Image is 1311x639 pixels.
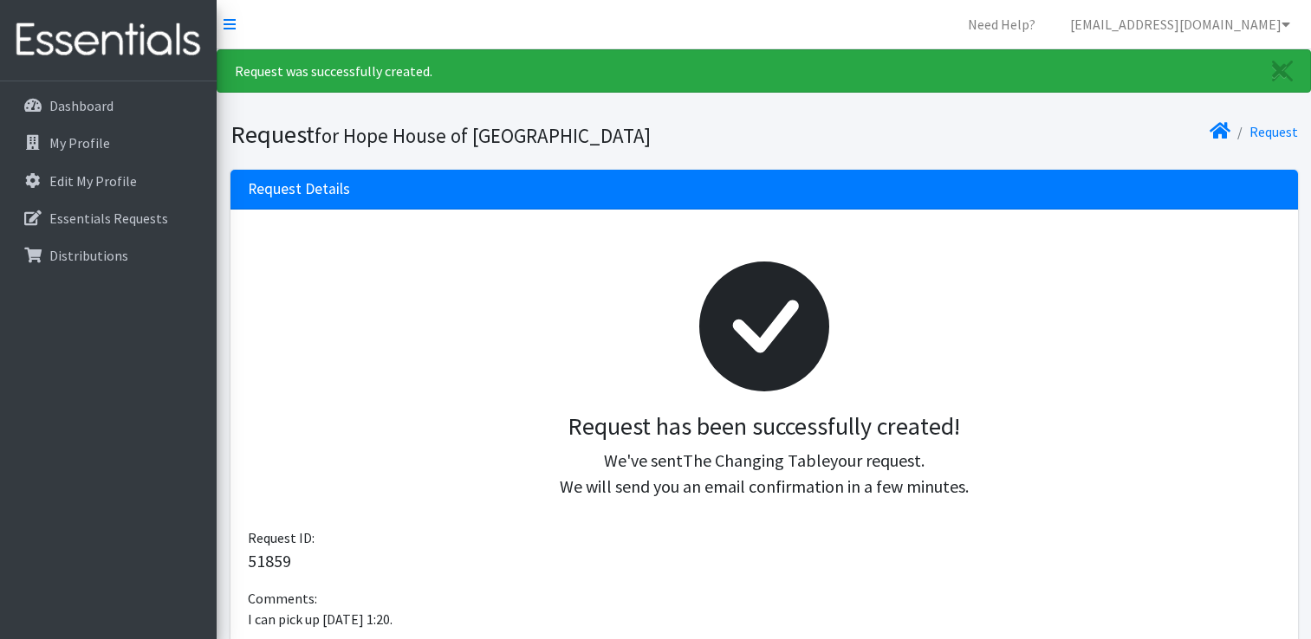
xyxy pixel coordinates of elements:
[7,88,210,123] a: Dashboard
[7,164,210,198] a: Edit My Profile
[230,119,758,150] h1: Request
[315,123,651,148] small: for Hope House of [GEOGRAPHIC_DATA]
[217,49,1311,93] div: Request was successfully created.
[683,449,830,471] span: The Changing Table
[49,247,128,264] p: Distributions
[7,126,210,160] a: My Profile
[1255,50,1310,92] a: Close
[7,201,210,236] a: Essentials Requests
[49,134,110,152] p: My Profile
[248,529,315,546] span: Request ID:
[1249,123,1298,140] a: Request
[7,238,210,273] a: Distributions
[262,412,1267,442] h3: Request has been successfully created!
[1056,7,1304,42] a: [EMAIL_ADDRESS][DOMAIN_NAME]
[49,210,168,227] p: Essentials Requests
[248,590,317,607] span: Comments:
[49,97,114,114] p: Dashboard
[7,11,210,69] img: HumanEssentials
[954,7,1049,42] a: Need Help?
[248,180,350,198] h3: Request Details
[248,548,1281,574] p: 51859
[49,172,137,190] p: Edit My Profile
[248,609,1281,629] p: I can pick up [DATE] 1:20.
[262,448,1267,500] p: We've sent your request. We will send you an email confirmation in a few minutes.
